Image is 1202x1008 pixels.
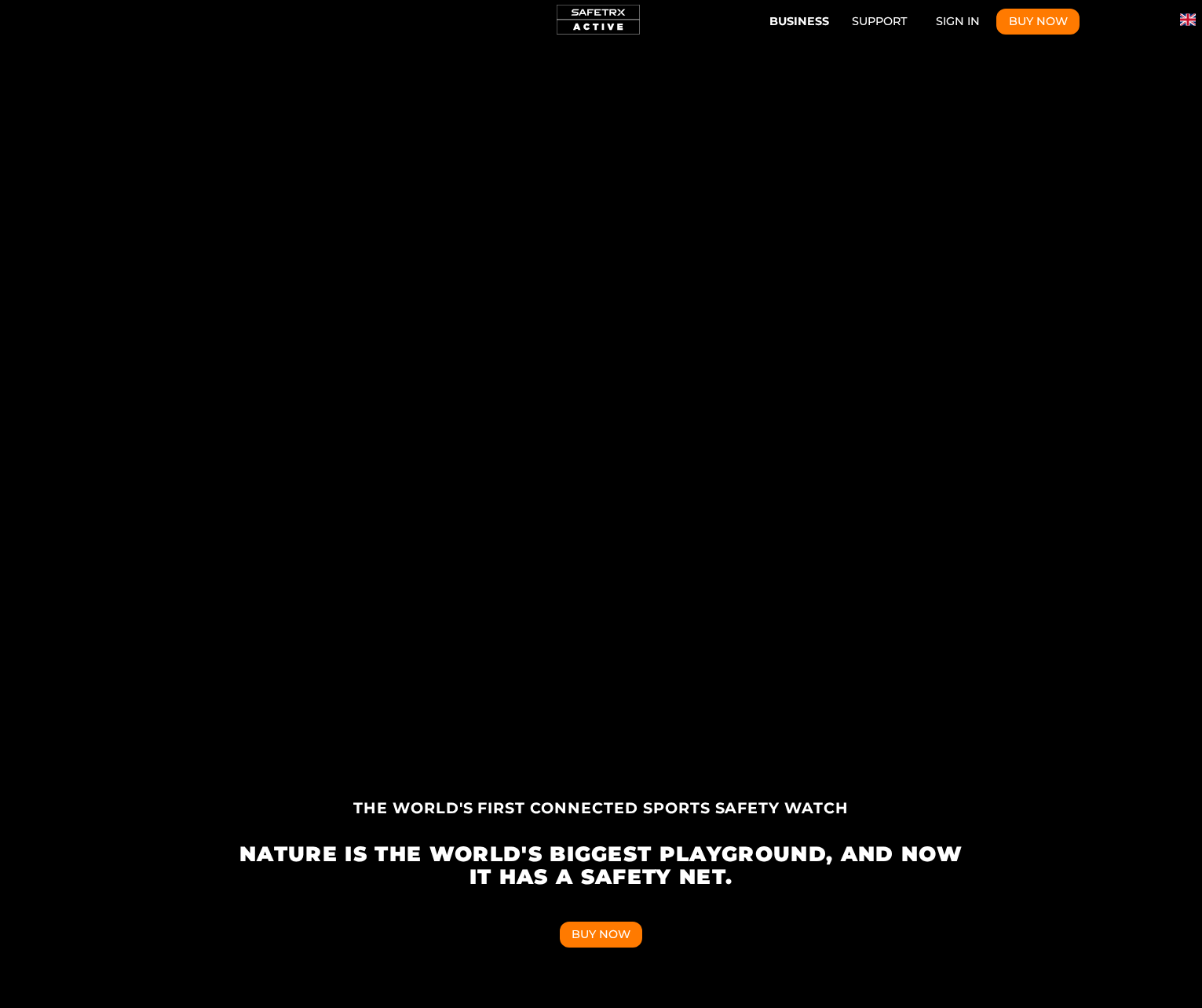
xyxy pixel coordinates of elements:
button: Change language [1180,12,1196,27]
a: Support [840,9,919,35]
button: Buy Now [996,9,1080,35]
button: Business [764,6,835,32]
button: Buy Now [560,922,643,948]
a: Sign In [923,9,992,35]
img: en [1180,12,1196,27]
h4: THE WORLD'S FIRST CONNECTED SPORTS SAFETY WATCH [238,800,965,816]
h1: NATURE IS THE WORLD'S BIGGEST PLAYGROUND, AND NOW IT HAS A SAFETY NET. [238,842,965,888]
